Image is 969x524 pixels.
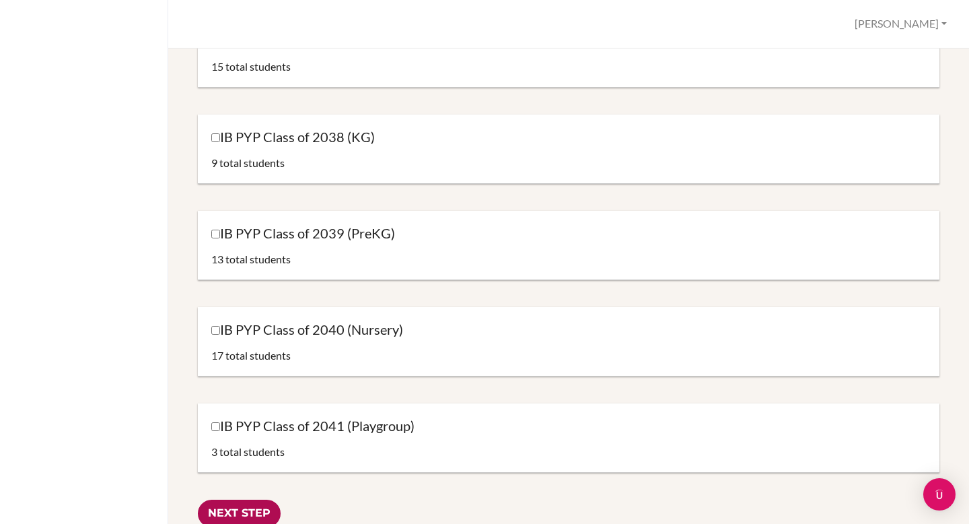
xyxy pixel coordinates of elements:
input: IB PYP Class of 2040 (Nursery) [211,326,220,335]
label: IB PYP Class of 2040 (Nursery) [211,321,403,339]
input: IB PYP Class of 2041 (Playgroup) [211,422,220,431]
span: 17 total students [211,349,291,362]
label: IB PYP Class of 2039 (PreKG) [211,224,395,242]
button: [PERSON_NAME] [849,11,953,36]
span: 9 total students [211,156,285,169]
input: IB PYP Class of 2039 (PreKG) [211,230,220,238]
label: IB PYP Class of 2041 (Playgroup) [211,417,415,435]
div: Open Intercom Messenger [923,478,956,511]
span: 15 total students [211,60,291,73]
label: IB PYP Class of 2038 (KG) [211,128,375,146]
span: 13 total students [211,253,291,265]
span: 3 total students [211,445,285,458]
input: IB PYP Class of 2038 (KG) [211,133,220,142]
